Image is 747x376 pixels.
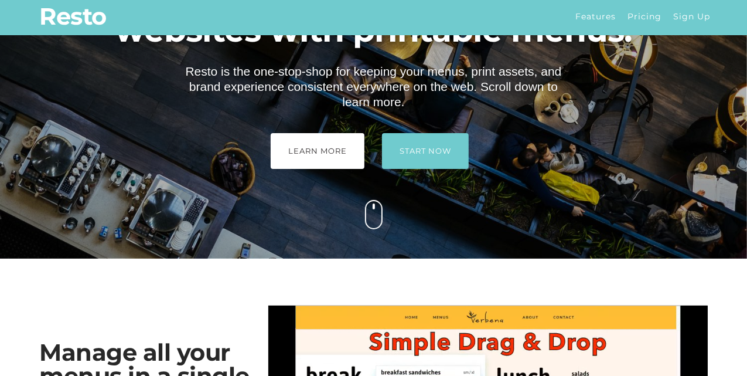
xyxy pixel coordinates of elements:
[668,5,717,28] a: Sign Up
[71,14,676,46] span: websites with printable menus.
[175,64,572,110] p: Resto is the one-stop-shop for keeping your menus, print assets, and brand experience consistent ...
[271,133,364,169] a: Learn More
[40,5,107,28] a: Resto
[382,133,469,169] a: Start Now
[622,5,668,28] a: Pricing
[570,5,622,28] a: Features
